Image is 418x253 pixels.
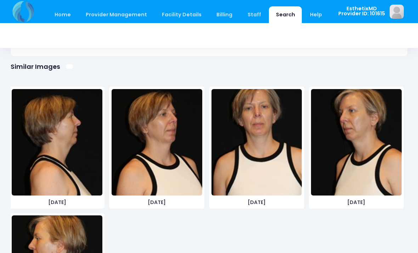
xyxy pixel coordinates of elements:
span: EsthetixMD Provider ID: 101615 [338,6,385,16]
a: Facility Details [155,6,209,23]
img: image [311,89,402,196]
img: image [390,5,404,19]
span: [DATE] [112,199,202,206]
span: [DATE] [311,199,402,206]
img: image [211,89,302,196]
a: Billing [210,6,239,23]
h1: Similar Images [11,63,60,70]
img: image [112,89,202,196]
a: Staff [241,6,268,23]
span: [DATE] [12,199,102,206]
a: Help [303,6,329,23]
a: Home [47,6,78,23]
a: Search [269,6,302,23]
img: image [12,89,102,196]
a: Provider Management [79,6,154,23]
span: [DATE] [211,199,302,206]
